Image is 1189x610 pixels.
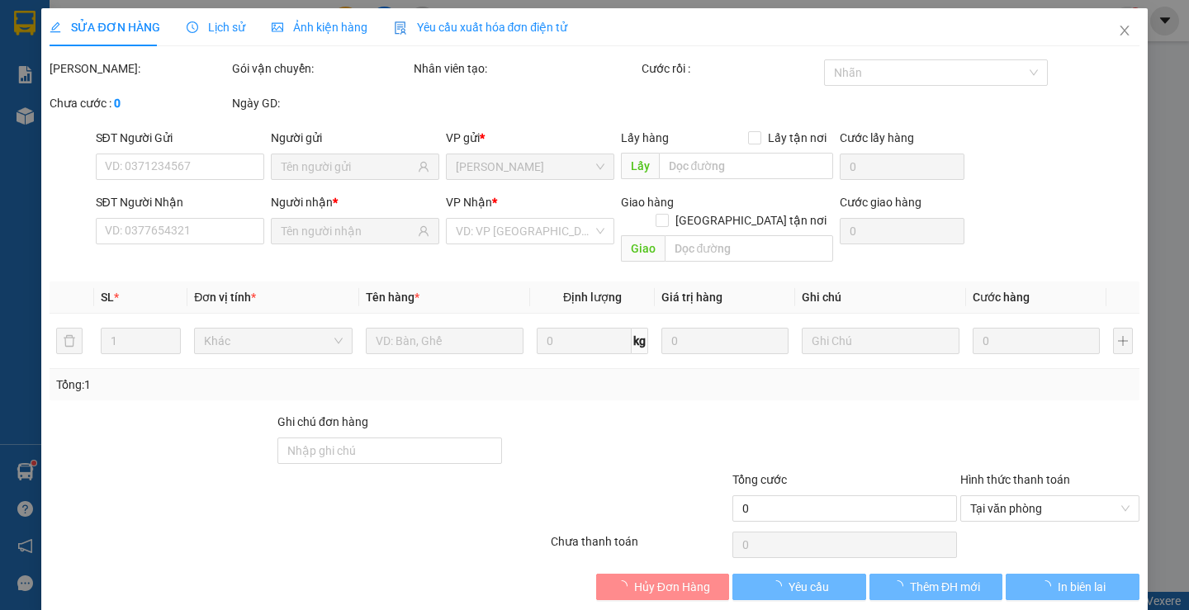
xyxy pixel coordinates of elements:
span: SỬA ĐƠN HÀNG [50,21,159,34]
input: 0 [973,328,1100,354]
label: Hình thức thanh toán [960,473,1070,486]
div: Gói vận chuyển: [232,59,411,78]
span: user [418,161,429,173]
button: delete [56,328,83,354]
span: Yêu cầu xuất hóa đơn điện tử [394,21,568,34]
div: VP gửi [446,129,614,147]
span: Giao hàng [621,196,674,209]
div: Nhân viên tạo: [414,59,638,78]
button: Close [1101,8,1148,54]
input: Dọc đường [659,153,833,179]
span: Lấy hàng [621,131,669,144]
div: Người nhận [271,193,439,211]
input: VD: Bàn, Ghế [366,328,523,354]
span: In biên lai [1058,578,1106,596]
span: SL [101,291,114,304]
div: SĐT Người Gửi [96,129,264,147]
strong: ĐỒNG PHƯỚC [130,9,226,23]
input: 0 [661,328,789,354]
div: SĐT Người Nhận [96,193,264,211]
div: Ngày GD: [232,94,411,112]
span: Bến xe [GEOGRAPHIC_DATA] [130,26,222,47]
span: HT1410250045 [83,105,159,117]
input: Cước giao hàng [840,218,964,244]
span: Lấy tận nơi [761,129,833,147]
span: Giao [621,235,665,262]
span: loading [770,580,789,592]
span: In ngày: [5,120,101,130]
span: Cước hàng [973,291,1030,304]
input: Ghi chú đơn hàng [277,437,502,464]
span: Tên hàng [366,291,419,304]
div: Cước rồi : [642,59,821,78]
input: Dọc đường [665,235,833,262]
span: edit [50,21,61,33]
label: Cước lấy hàng [840,131,914,144]
span: ----------------------------------------- [45,89,202,102]
span: Đơn vị tính [194,291,256,304]
span: 15:38:09 [DATE] [36,120,101,130]
span: loading [616,580,634,592]
span: Tại văn phòng [970,496,1130,521]
span: close [1118,24,1131,37]
span: loading [892,580,910,592]
input: Tên người nhận [281,222,414,240]
button: plus [1113,328,1133,354]
button: In biên lai [1006,574,1139,600]
span: picture [272,21,283,33]
span: Hủy Đơn Hàng [634,578,710,596]
span: Giá trị hàng [661,291,722,304]
div: Chưa thanh toán [549,532,732,561]
label: Ghi chú đơn hàng [277,415,368,428]
span: Lấy [621,153,659,179]
span: Lịch sử [187,21,245,34]
span: Tổng cước [732,473,787,486]
th: Ghi chú [795,281,966,314]
button: Thêm ĐH mới [869,574,1002,600]
div: Người gửi [271,129,439,147]
button: Yêu cầu [732,574,865,600]
span: Thêm ĐH mới [910,578,980,596]
span: Ảnh kiện hàng [272,21,367,34]
img: logo [6,10,79,83]
div: Tổng: 1 [56,376,460,394]
span: Định lượng [563,291,622,304]
input: Ghi Chú [802,328,959,354]
input: Tên người gửi [281,158,414,176]
span: Yêu cầu [789,578,829,596]
img: icon [394,21,407,35]
span: loading [1040,580,1058,592]
span: Khác [204,329,342,353]
b: 0 [114,97,121,110]
span: VP Nhận [446,196,492,209]
span: Hòa Thành [456,154,604,179]
span: Hotline: 19001152 [130,73,202,83]
span: user [418,225,429,237]
span: kg [632,328,648,354]
div: Chưa cước : [50,94,229,112]
button: Hủy Đơn Hàng [596,574,729,600]
span: clock-circle [187,21,198,33]
span: [PERSON_NAME]: [5,106,158,116]
span: 01 Võ Văn Truyện, KP.1, Phường 2 [130,50,227,70]
label: Cước giao hàng [840,196,921,209]
div: [PERSON_NAME]: [50,59,229,78]
span: [GEOGRAPHIC_DATA] tận nơi [669,211,833,229]
input: Cước lấy hàng [840,154,964,180]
